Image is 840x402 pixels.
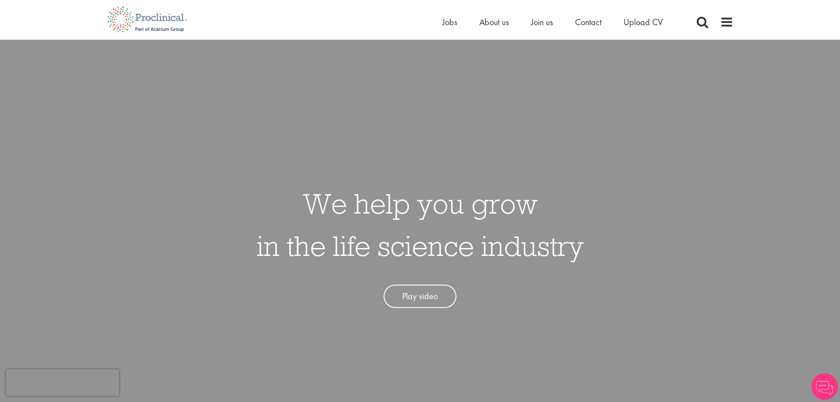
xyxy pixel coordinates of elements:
a: Jobs [442,16,457,28]
img: Chatbot [811,373,838,400]
a: Play video [384,285,456,308]
a: About us [479,16,509,28]
h1: We help you grow in the life science industry [257,182,584,267]
a: Join us [531,16,553,28]
a: Contact [575,16,601,28]
a: Upload CV [623,16,663,28]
